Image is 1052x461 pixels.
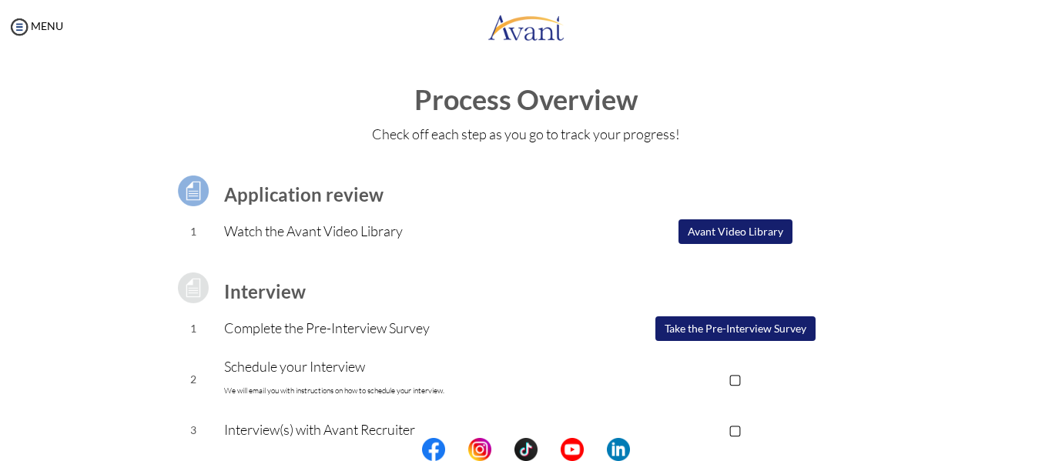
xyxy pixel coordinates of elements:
[162,348,225,411] td: 2
[678,219,792,244] button: Avant Video Library
[15,85,1037,115] h1: Process Overview
[655,316,816,341] button: Take the Pre-Interview Survey
[487,4,565,50] img: logo.png
[162,411,225,449] td: 3
[224,356,581,402] p: Schedule your Interview
[224,419,581,440] p: Interview(s) with Avant Recruiter
[8,19,63,32] a: MENU
[581,419,890,440] p: ▢
[15,123,1037,145] p: Check off each step as you go to track your progress!
[491,438,514,461] img: blank.png
[224,386,444,396] font: We will email you with instructions on how to schedule your interview.
[162,309,225,348] td: 1
[607,438,630,461] img: li.png
[514,438,538,461] img: tt.png
[468,438,491,461] img: in.png
[8,15,31,38] img: icon-menu.png
[538,438,561,461] img: blank.png
[445,438,468,461] img: blank.png
[224,220,581,242] p: Watch the Avant Video Library
[581,368,890,389] p: ▢
[174,172,213,210] img: icon-test.png
[174,269,213,307] img: icon-test-grey.png
[422,438,445,461] img: fb.png
[224,317,581,339] p: Complete the Pre-Interview Survey
[162,212,225,251] td: 1
[584,438,607,461] img: blank.png
[561,438,584,461] img: yt.png
[224,280,306,302] b: Interview
[224,183,384,205] b: Application review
